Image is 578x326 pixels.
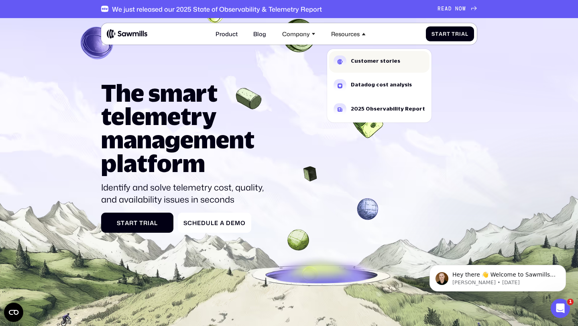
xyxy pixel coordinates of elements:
[551,299,570,318] iframe: Intercom live chat
[448,6,452,12] span: D
[282,30,310,37] div: Company
[459,6,462,12] span: O
[101,181,269,205] p: Identify and solve telemetry cost, quality, and availability issues in seconds
[211,219,214,226] span: l
[435,31,439,37] span: t
[220,219,224,226] span: a
[461,31,465,37] span: a
[231,219,235,226] span: e
[240,219,246,226] span: o
[192,219,197,226] span: h
[101,213,173,233] a: StartTrial
[101,81,269,175] h1: The smart telemetry management platform
[197,219,201,226] span: e
[187,219,192,226] span: c
[150,219,154,226] span: a
[439,31,443,37] span: a
[178,213,251,233] a: ScheduleaDemo
[154,219,158,226] span: l
[431,31,435,37] span: S
[351,106,425,111] div: 2025 Observability Report
[235,219,240,226] span: m
[443,31,447,37] span: r
[455,31,459,37] span: r
[211,26,242,41] a: Product
[445,6,448,12] span: A
[329,75,429,96] a: Datadog cost analysis
[462,6,466,12] span: W
[134,219,138,226] span: t
[183,219,187,226] span: S
[278,26,320,41] div: Company
[206,219,211,226] span: u
[438,6,441,12] span: R
[4,303,23,322] button: Open CMP widget
[465,31,468,37] span: l
[452,31,455,37] span: T
[351,82,412,87] div: Datadog cost analysis
[351,58,400,63] div: Customer stories
[112,5,322,13] div: We just released our 2025 State of Observability & Telemetry Report
[143,219,148,226] span: r
[249,26,271,41] a: Blog
[201,219,206,226] span: d
[214,219,218,226] span: e
[447,31,450,37] span: t
[117,219,121,226] span: S
[331,30,360,37] div: Resources
[139,219,143,226] span: T
[459,31,461,37] span: i
[129,219,134,226] span: r
[121,219,125,226] span: t
[327,26,370,41] div: Resources
[441,6,445,12] span: E
[567,299,574,305] span: 1
[226,219,231,226] span: D
[327,41,432,123] nav: Resources
[426,26,474,41] a: StartTrial
[455,6,459,12] span: N
[148,219,150,226] span: i
[329,98,429,120] a: 2025 Observability Report
[125,219,129,226] span: a
[329,51,429,73] a: Customer stories
[417,248,578,304] iframe: Intercom notifications message
[438,6,477,12] a: READNOW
